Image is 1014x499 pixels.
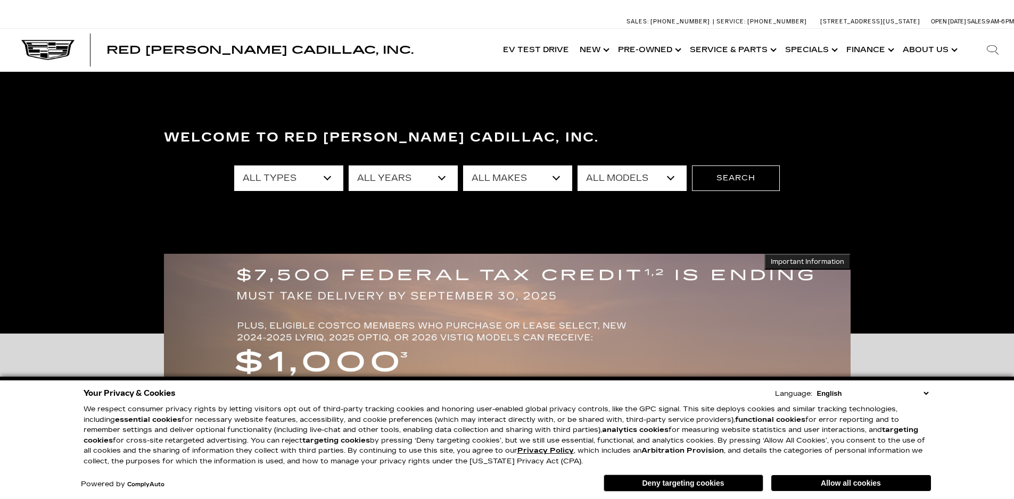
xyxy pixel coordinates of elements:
a: EV Test Drive [498,29,574,71]
span: [PHONE_NUMBER] [650,18,710,25]
a: Specials [780,29,841,71]
a: About Us [897,29,961,71]
a: Sales: [PHONE_NUMBER] [626,19,713,24]
span: Service: [716,18,746,25]
button: Important Information [764,254,851,270]
select: Filter by type [234,165,343,191]
a: ComplyAuto [127,481,164,488]
select: Filter by make [463,165,572,191]
span: Open [DATE] [931,18,966,25]
div: Language: [775,390,812,397]
span: [PHONE_NUMBER] [747,18,807,25]
select: Language Select [814,388,931,398]
a: Finance [841,29,897,71]
button: Allow all cookies [771,475,931,491]
p: We respect consumer privacy rights by letting visitors opt out of third-party tracking cookies an... [84,404,931,467]
select: Filter by year [349,165,458,191]
span: Important Information [771,257,844,266]
strong: functional cookies [735,415,805,424]
strong: Arbitration Provision [641,446,724,455]
a: Service: [PHONE_NUMBER] [713,19,810,24]
a: New [574,29,613,71]
strong: analytics cookies [602,426,669,434]
h3: Welcome to Red [PERSON_NAME] Cadillac, Inc. [164,127,851,148]
span: Your Privacy & Cookies [84,386,176,401]
a: Red [PERSON_NAME] Cadillac, Inc. [106,45,414,55]
a: Privacy Policy [517,446,574,455]
strong: targeting cookies [84,426,918,445]
a: [STREET_ADDRESS][US_STATE] [820,18,920,25]
img: Cadillac Dark Logo with Cadillac White Text [21,40,75,60]
div: Powered by [81,481,164,488]
span: Red [PERSON_NAME] Cadillac, Inc. [106,44,414,56]
a: Pre-Owned [613,29,685,71]
span: 9 AM-6 PM [986,18,1014,25]
button: Deny targeting cookies [604,475,763,492]
select: Filter by model [578,165,687,191]
span: Sales: [967,18,986,25]
a: Service & Parts [685,29,780,71]
button: Search [692,165,780,191]
strong: targeting cookies [302,436,370,445]
strong: essential cookies [115,415,182,424]
span: Sales: [626,18,649,25]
